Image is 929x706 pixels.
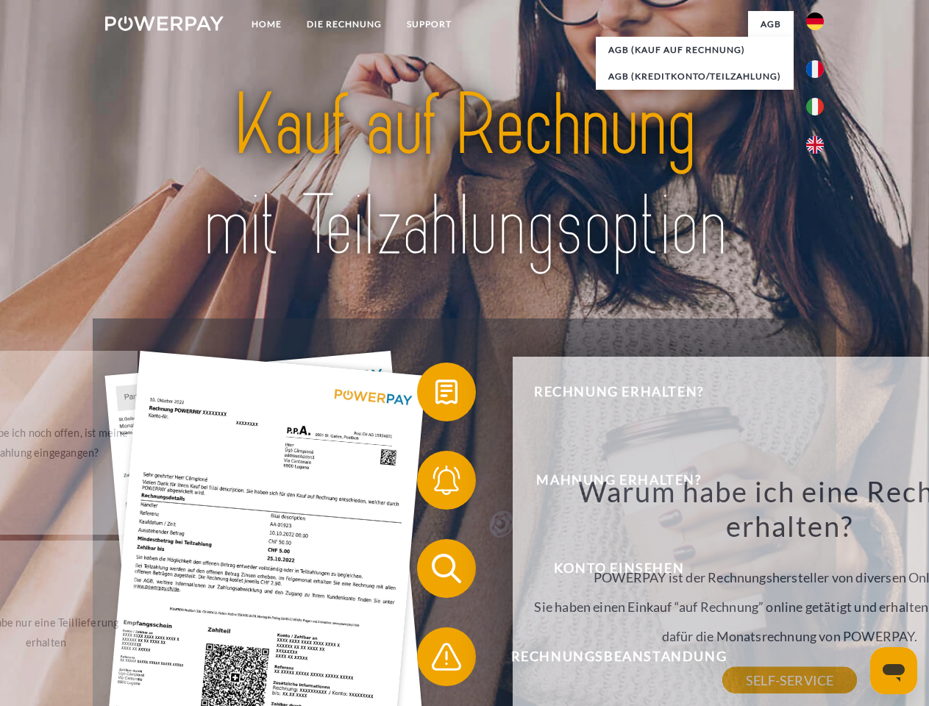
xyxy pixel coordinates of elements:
[870,647,917,694] iframe: Schaltfläche zum Öffnen des Messaging-Fensters
[806,13,824,30] img: de
[417,627,800,686] button: Rechnungsbeanstandung
[294,11,394,38] a: DIE RECHNUNG
[140,71,789,282] img: title-powerpay_de.svg
[806,136,824,154] img: en
[105,16,224,31] img: logo-powerpay-white.svg
[428,638,465,675] img: qb_warning.svg
[748,11,794,38] a: agb
[806,60,824,78] img: fr
[806,98,824,115] img: it
[417,539,800,598] button: Konto einsehen
[596,63,794,90] a: AGB (Kreditkonto/Teilzahlung)
[428,550,465,587] img: qb_search.svg
[239,11,294,38] a: Home
[394,11,464,38] a: SUPPORT
[596,37,794,63] a: AGB (Kauf auf Rechnung)
[722,667,857,693] a: SELF-SERVICE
